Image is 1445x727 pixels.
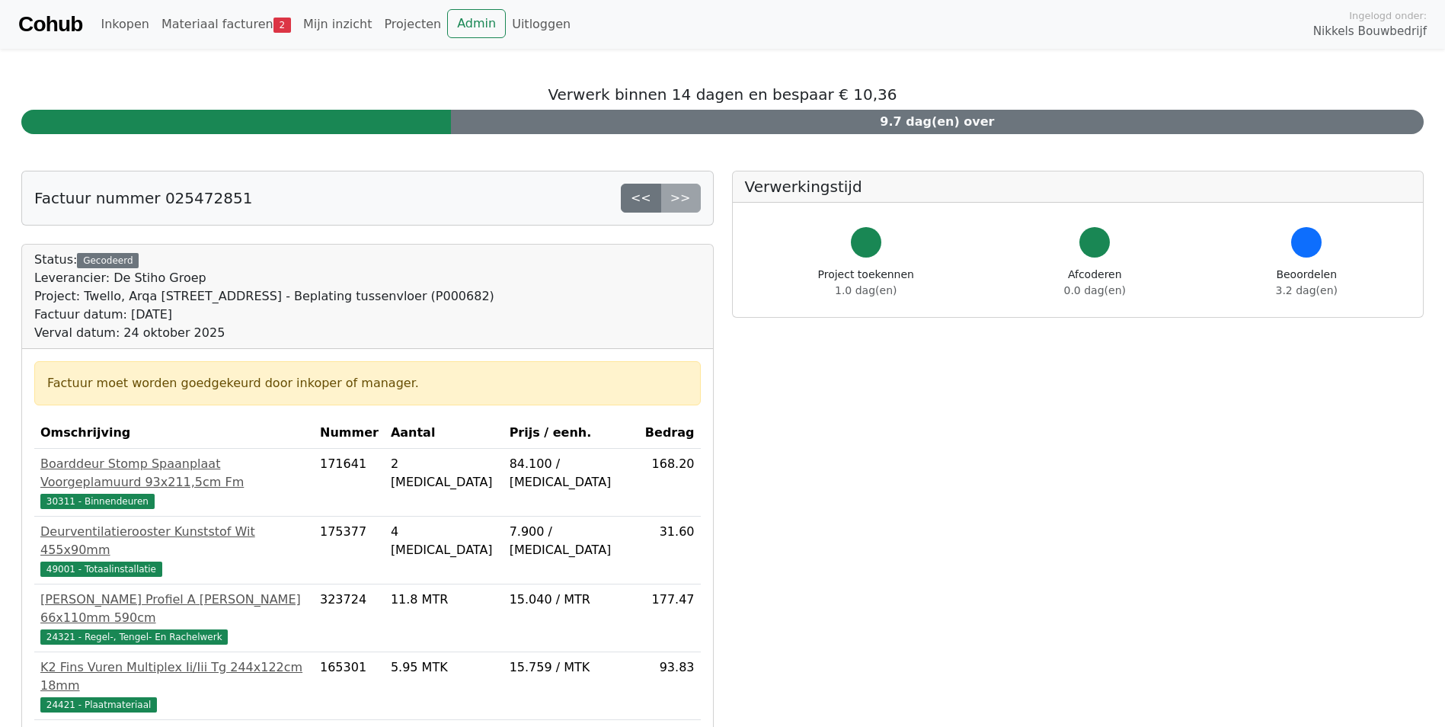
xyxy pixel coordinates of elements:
th: Omschrijving [34,418,314,449]
div: 5.95 MTK [391,658,497,677]
div: Gecodeerd [77,253,139,268]
td: 323724 [314,584,385,652]
div: Verval datum: 24 oktober 2025 [34,324,494,342]
div: Leverancier: De Stiho Groep [34,269,494,287]
div: Boarddeur Stomp Spaanplaat Voorgeplamuurd 93x211,5cm Fm [40,455,308,492]
div: 9.7 dag(en) over [451,110,1424,134]
a: Cohub [18,6,82,43]
div: 2 [MEDICAL_DATA] [391,455,497,492]
div: 4 [MEDICAL_DATA] [391,523,497,559]
div: Beoordelen [1276,267,1338,299]
td: 165301 [314,652,385,720]
span: 30311 - Binnendeuren [40,494,155,509]
span: Ingelogd onder: [1349,8,1427,23]
span: 24421 - Plaatmateriaal [40,697,157,713]
h5: Verwerkingstijd [745,178,1411,196]
td: 93.83 [639,652,701,720]
div: 11.8 MTR [391,591,497,609]
a: Uitloggen [506,9,577,40]
span: Nikkels Bouwbedrijf [1313,23,1427,40]
a: Projecten [378,9,447,40]
td: 168.20 [639,449,701,517]
div: Status: [34,251,494,342]
span: 1.0 dag(en) [835,284,897,296]
a: [PERSON_NAME] Profiel A [PERSON_NAME] 66x110mm 590cm24321 - Regel-, Tengel- En Rachelwerk [40,591,308,645]
th: Bedrag [639,418,701,449]
a: << [621,184,661,213]
td: 175377 [314,517,385,584]
div: Deurventilatierooster Kunststof Wit 455x90mm [40,523,308,559]
a: Inkopen [94,9,155,40]
span: 0.0 dag(en) [1064,284,1126,296]
div: 15.759 / MTK [510,658,633,677]
div: 15.040 / MTR [510,591,633,609]
a: Boarddeur Stomp Spaanplaat Voorgeplamuurd 93x211,5cm Fm30311 - Binnendeuren [40,455,308,510]
a: Deurventilatierooster Kunststof Wit 455x90mm49001 - Totaalinstallatie [40,523,308,578]
div: 84.100 / [MEDICAL_DATA] [510,455,633,492]
span: 24321 - Regel-, Tengel- En Rachelwerk [40,629,228,645]
td: 31.60 [639,517,701,584]
span: 49001 - Totaalinstallatie [40,562,162,577]
a: Materiaal facturen2 [155,9,297,40]
div: Project: Twello, Arqa [STREET_ADDRESS] - Beplating tussenvloer (P000682) [34,287,494,306]
a: K2 Fins Vuren Multiplex Ii/Iii Tg 244x122cm 18mm24421 - Plaatmateriaal [40,658,308,713]
span: 2 [273,18,291,33]
h5: Factuur nummer 025472851 [34,189,252,207]
th: Nummer [314,418,385,449]
div: Project toekennen [818,267,914,299]
div: Afcoderen [1064,267,1126,299]
th: Prijs / eenh. [504,418,639,449]
div: [PERSON_NAME] Profiel A [PERSON_NAME] 66x110mm 590cm [40,591,308,627]
a: Admin [447,9,506,38]
a: Mijn inzicht [297,9,379,40]
div: Factuur datum: [DATE] [34,306,494,324]
div: Factuur moet worden goedgekeurd door inkoper of manager. [47,374,688,392]
div: 7.900 / [MEDICAL_DATA] [510,523,633,559]
span: 3.2 dag(en) [1276,284,1338,296]
td: 171641 [314,449,385,517]
td: 177.47 [639,584,701,652]
h5: Verwerk binnen 14 dagen en bespaar € 10,36 [21,85,1424,104]
th: Aantal [385,418,504,449]
div: K2 Fins Vuren Multiplex Ii/Iii Tg 244x122cm 18mm [40,658,308,695]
